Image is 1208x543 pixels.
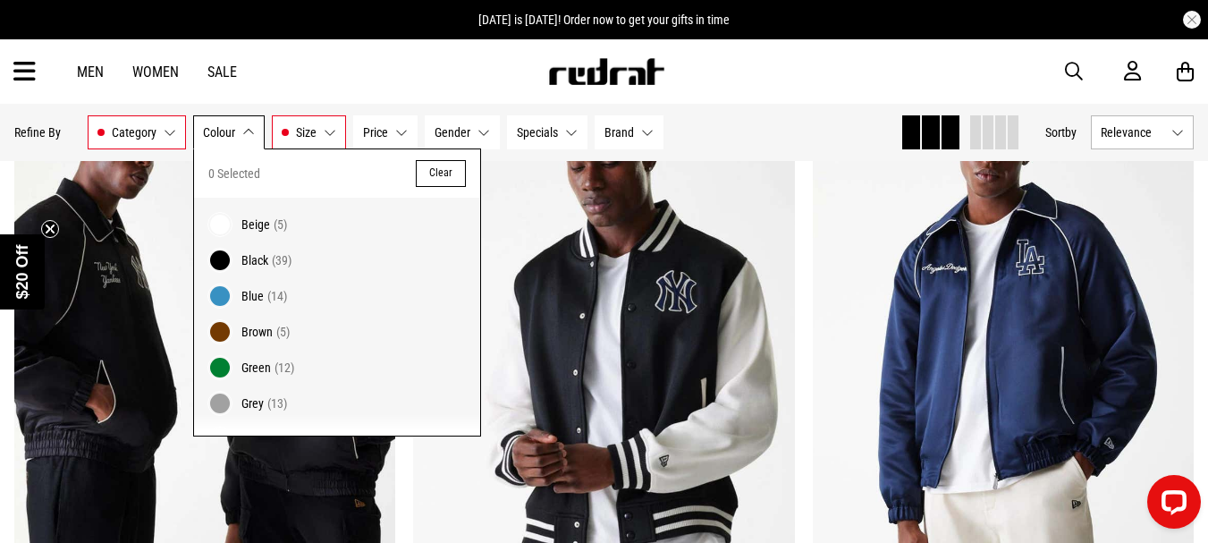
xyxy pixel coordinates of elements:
button: Specials [507,115,587,149]
span: Price [363,125,388,140]
span: Brown [241,325,273,339]
span: Size [296,125,317,140]
a: Sale [207,64,237,81]
span: Maroon [241,432,280,446]
span: (5) [276,325,290,339]
span: (5) [274,217,287,232]
p: Refine By [14,125,61,140]
span: Relevance [1101,125,1164,140]
span: Gender [435,125,470,140]
span: (12) [275,361,294,375]
span: Grey [241,396,264,411]
button: Size [272,115,346,149]
button: Price [353,115,418,149]
a: Men [77,64,104,81]
button: Clear [416,160,466,187]
span: (13) [267,396,287,411]
span: $20 Off [13,244,31,299]
span: [DATE] is [DATE]! Order now to get your gifts in time [478,13,730,27]
span: by [1065,125,1077,140]
button: Sortby [1045,122,1077,143]
img: Redrat logo [547,58,665,85]
span: Green [241,361,271,375]
iframe: LiveChat chat widget [1133,468,1208,543]
span: Category [112,125,156,140]
button: Close teaser [41,220,59,238]
div: Colour [193,148,481,437]
span: (14) [267,289,287,303]
span: 0 Selected [208,163,260,184]
span: Specials [517,125,558,140]
button: Gender [425,115,500,149]
a: Women [132,64,179,81]
button: Colour [193,115,265,149]
span: (39) [272,253,291,267]
button: Relevance [1091,115,1194,149]
button: Brand [595,115,663,149]
span: (1) [283,432,297,446]
button: Category [88,115,186,149]
span: Colour [203,125,235,140]
span: Beige [241,217,270,232]
span: Brand [604,125,634,140]
span: Blue [241,289,264,303]
span: Black [241,253,268,267]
